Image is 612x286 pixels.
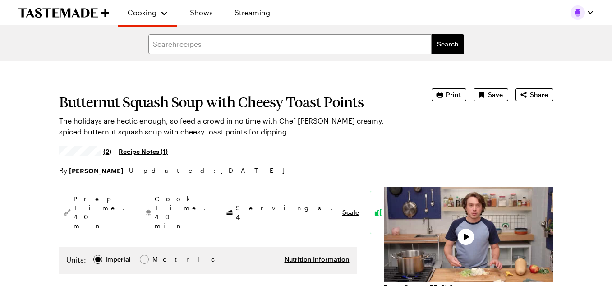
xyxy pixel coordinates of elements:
[446,90,461,99] span: Print
[342,208,359,217] button: Scale
[152,254,172,264] span: Metric
[69,166,124,175] a: [PERSON_NAME]
[128,8,156,17] span: Cooking
[236,203,338,222] span: Servings:
[66,254,171,267] div: Imperial Metric
[119,146,168,156] a: Recipe Notes (1)
[515,88,553,101] button: Share
[530,90,548,99] span: Share
[152,254,171,264] div: Metric
[437,40,459,49] span: Search
[127,4,168,22] button: Cooking
[59,165,124,176] p: By
[59,94,406,110] h1: Butternut Squash Soup with Cheesy Toast Points
[66,254,86,265] label: Units:
[155,194,211,231] span: Cook Time: 40 min
[103,147,111,156] span: (2)
[285,255,350,264] button: Nutrition Information
[59,148,112,155] a: 4.5/5 stars from 2 reviews
[129,166,294,175] span: Updated : [DATE]
[474,88,508,101] button: Save recipe
[384,187,553,282] video-js: Video Player
[236,212,240,221] span: 4
[74,194,129,231] span: Prep Time: 40 min
[432,88,466,101] button: Print
[18,8,109,18] a: To Tastemade Home Page
[59,115,406,137] p: The holidays are hectic enough, so feed a crowd in no time with Chef [PERSON_NAME] creamy, spiced...
[432,34,464,54] button: filters
[458,229,474,245] button: Play Video
[571,5,594,20] button: Profile picture
[571,5,585,20] img: Profile picture
[106,254,131,264] div: Imperial
[488,90,503,99] span: Save
[106,254,132,264] span: Imperial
